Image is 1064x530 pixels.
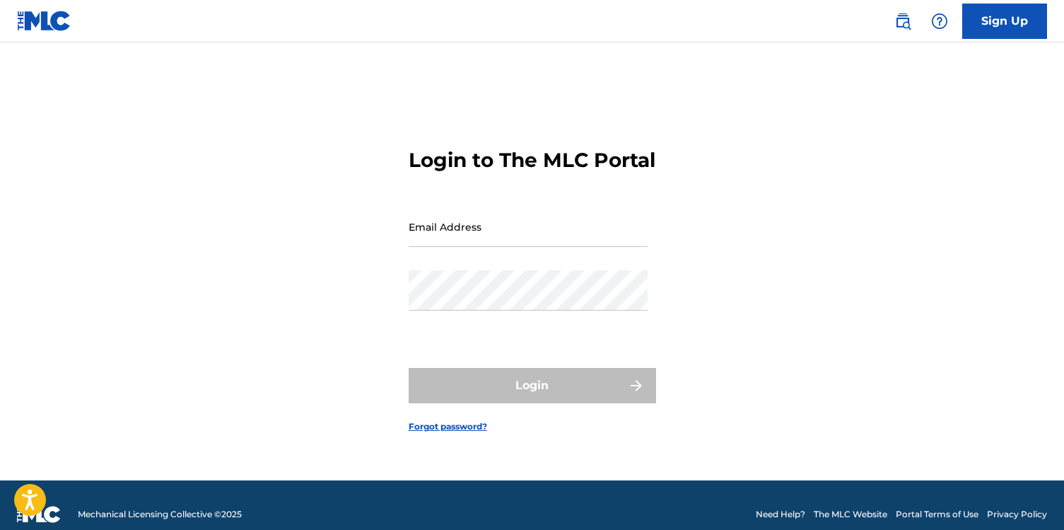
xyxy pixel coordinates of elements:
img: search [894,13,911,30]
a: Forgot password? [409,420,487,433]
img: logo [17,506,61,523]
a: Need Help? [756,508,805,521]
div: Help [925,7,954,35]
img: help [931,13,948,30]
iframe: Chat Widget [993,462,1064,530]
h3: Login to The MLC Portal [409,148,655,173]
a: Portal Terms of Use [896,508,978,521]
span: Mechanical Licensing Collective © 2025 [78,508,242,521]
a: Privacy Policy [987,508,1047,521]
a: The MLC Website [814,508,887,521]
img: MLC Logo [17,11,71,31]
a: Sign Up [962,4,1047,39]
a: Public Search [889,7,917,35]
